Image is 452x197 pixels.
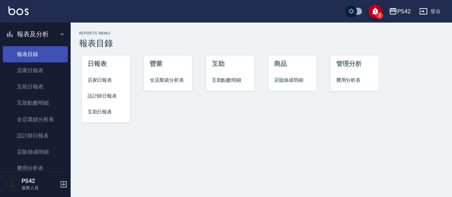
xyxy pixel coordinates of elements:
[3,25,68,43] button: 報表及分析
[376,12,383,19] span: 1
[88,108,125,116] span: 互助日報表
[8,6,29,15] img: Logo
[6,177,20,191] img: Person
[82,88,130,104] a: 設計師日報表
[79,38,444,48] h3: 報表目錄
[3,128,68,144] a: 設計師日報表
[22,178,58,185] h5: PS42
[3,62,68,79] a: 店家日報表
[336,76,373,84] span: 費用分析表
[268,55,317,72] li: 商品
[3,160,68,176] a: 費用分析表
[331,72,379,88] a: 費用分析表
[206,72,255,88] a: 互助點數明細
[144,72,192,88] a: 全店業績分析表
[397,7,411,16] div: PS42
[22,185,58,191] p: 服務人員
[82,72,130,88] a: 店家日報表
[212,76,249,84] span: 互助點數明細
[274,76,311,84] span: 店販抽成明細
[82,104,130,120] a: 互助日報表
[82,55,130,72] li: 日報表
[268,72,317,88] a: 店販抽成明細
[88,92,125,100] span: 設計師日報表
[79,31,444,36] h2: Reports Menu
[386,4,414,19] button: PS42
[3,46,68,62] a: 報表目錄
[3,111,68,128] a: 全店業績分析表
[88,76,125,84] span: 店家日報表
[331,55,379,72] li: 管理分析
[416,5,444,18] button: 登出
[3,144,68,160] a: 店販抽成明細
[150,76,187,84] span: 全店業績分析表
[3,79,68,95] a: 互助日報表
[3,95,68,111] a: 互助點數明細
[206,55,255,72] li: 互助
[144,55,192,72] li: 營業
[368,4,382,18] button: save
